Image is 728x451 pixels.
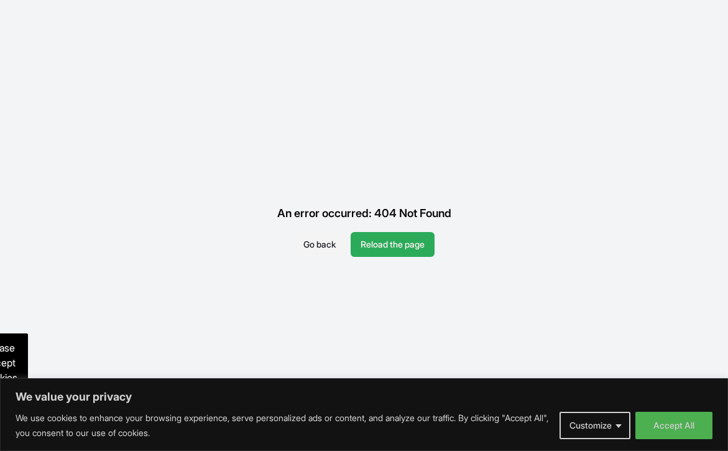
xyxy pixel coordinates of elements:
div: An error occurred: 404 Not Found [267,195,461,232]
button: Reload the page [351,232,435,257]
button: Go back [293,232,346,257]
button: Customize [560,412,630,439]
p: We value your privacy [16,389,712,404]
p: We use cookies to enhance your browsing experience, serve personalized ads or content, and analyz... [16,411,550,440]
button: Accept All [635,412,712,439]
